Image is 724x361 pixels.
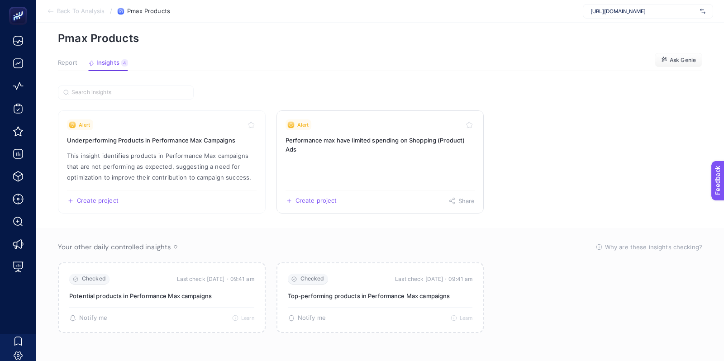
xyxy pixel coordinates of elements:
[58,32,702,45] p: Pmax Products
[69,292,254,300] p: Potential products in Performance Max campaigns
[67,197,119,204] button: Create a new project based on this insight
[241,315,254,321] span: Learn
[121,59,128,66] div: 4
[110,7,112,14] span: /
[655,53,702,67] button: Ask Genie
[297,121,309,128] span: Alert
[58,110,266,214] a: View insight titled This insight identifies products in Performance Max campaigns that are not pe...
[448,197,475,204] button: Share this insight
[67,150,257,183] p: Insight description
[464,119,475,130] button: Toggle favorite
[58,242,171,252] span: Your other daily controlled insights
[286,197,337,204] button: Create a new project based on this insight
[96,59,119,66] span: Insights
[591,8,696,15] span: [URL][DOMAIN_NAME]
[77,197,119,204] span: Create project
[670,57,696,64] span: Ask Genie
[82,275,106,282] span: Checked
[71,89,188,96] input: Search
[58,59,77,66] span: Report
[177,275,254,284] time: Last check [DATE]・09:41 am
[127,8,170,15] span: Pmax Products
[276,110,484,214] a: View insight titled
[395,275,472,284] time: Last check [DATE]・09:41 am
[700,7,705,16] img: svg%3e
[57,8,105,15] span: Back To Analysis
[67,136,257,145] h3: Insight title
[69,314,107,322] button: Notify me
[5,3,34,10] span: Feedback
[79,121,90,128] span: Alert
[58,262,702,333] section: Passive Insight Packages
[288,314,326,322] button: Notify me
[458,197,475,204] span: Share
[286,136,475,154] h3: Insight title
[295,197,337,204] span: Create project
[451,315,473,321] button: Learn
[605,242,702,252] span: Why are these insights checking?
[232,315,254,321] button: Learn
[298,314,326,322] span: Notify me
[58,110,702,214] section: Insight Packages
[246,119,257,130] button: Toggle favorite
[300,275,324,282] span: Checked
[460,315,473,321] span: Learn
[288,292,473,300] p: Top-performing products in Performance Max campaigns
[79,314,107,322] span: Notify me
